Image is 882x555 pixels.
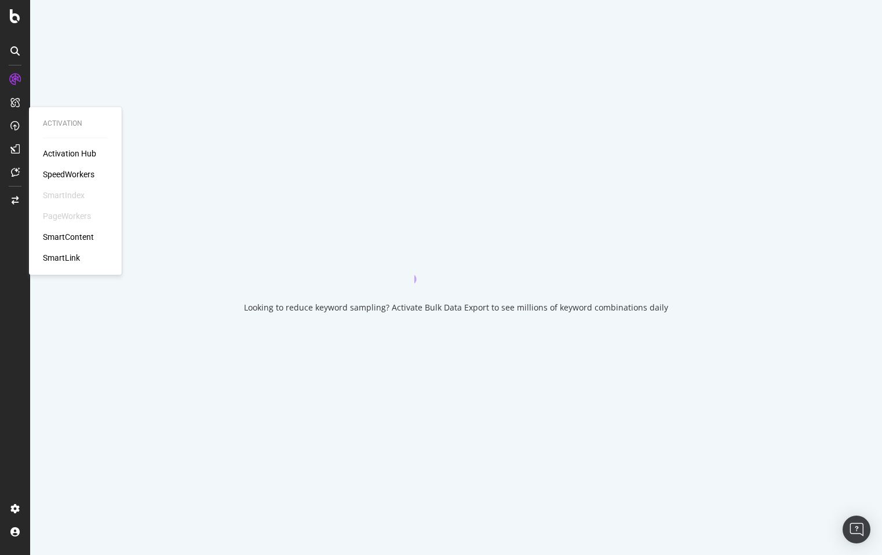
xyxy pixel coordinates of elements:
[43,148,96,159] a: Activation Hub
[414,242,498,283] div: animation
[43,210,91,222] div: PageWorkers
[43,231,94,243] a: SmartContent
[43,252,80,264] a: SmartLink
[244,302,668,313] div: Looking to reduce keyword sampling? Activate Bulk Data Export to see millions of keyword combinat...
[43,169,94,180] a: SpeedWorkers
[43,119,108,129] div: Activation
[43,189,85,201] div: SmartIndex
[843,516,870,543] div: Open Intercom Messenger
